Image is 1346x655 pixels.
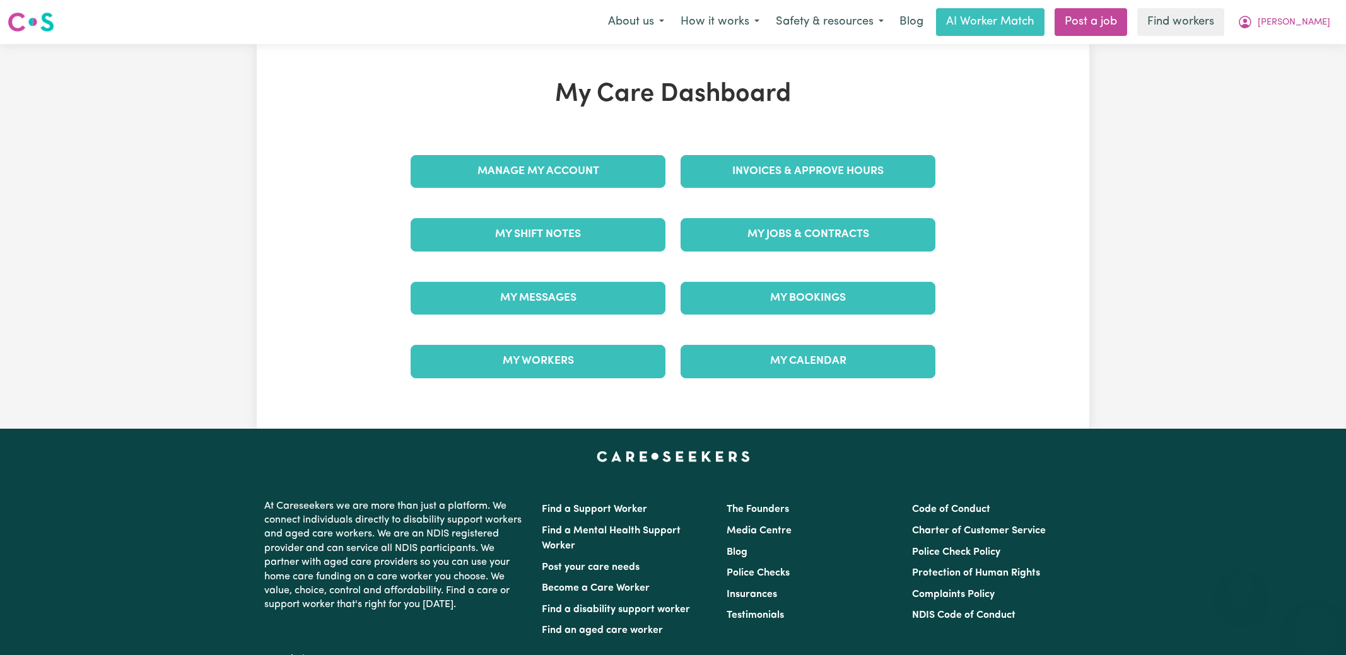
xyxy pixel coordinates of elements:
[727,526,792,536] a: Media Centre
[411,345,665,378] a: My Workers
[1055,8,1127,36] a: Post a job
[727,504,789,514] a: The Founders
[912,610,1015,620] a: NDIS Code of Conduct
[542,583,650,593] a: Become a Care Worker
[681,155,935,188] a: Invoices & Approve Hours
[1137,8,1224,36] a: Find workers
[1258,16,1330,30] span: [PERSON_NAME]
[8,11,54,33] img: Careseekers logo
[727,547,747,557] a: Blog
[542,504,647,514] a: Find a Support Worker
[768,9,892,35] button: Safety & resources
[727,610,784,620] a: Testimonials
[597,451,750,461] a: Careseekers home page
[681,345,935,378] a: My Calendar
[727,589,777,600] a: Insurances
[912,589,995,600] a: Complaints Policy
[936,8,1045,36] a: AI Worker Match
[264,494,527,617] p: At Careseekers we are more than just a platform. We connect individuals directly to disability su...
[892,8,931,36] a: Blog
[600,9,672,35] button: About us
[672,9,768,35] button: How it works
[8,8,54,37] a: Careseekers logo
[542,625,663,635] a: Find an aged care worker
[727,568,790,578] a: Police Checks
[542,605,690,615] a: Find a disability support worker
[411,155,665,188] a: Manage My Account
[1296,605,1336,645] iframe: Button to launch messaging window
[1228,574,1253,600] iframe: Close message
[912,547,1000,557] a: Police Check Policy
[542,526,681,551] a: Find a Mental Health Support Worker
[681,282,935,315] a: My Bookings
[403,79,943,110] h1: My Care Dashboard
[912,526,1046,536] a: Charter of Customer Service
[1229,9,1338,35] button: My Account
[912,568,1040,578] a: Protection of Human Rights
[912,504,990,514] a: Code of Conduct
[411,282,665,315] a: My Messages
[411,218,665,251] a: My Shift Notes
[542,562,640,572] a: Post your care needs
[681,218,935,251] a: My Jobs & Contracts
